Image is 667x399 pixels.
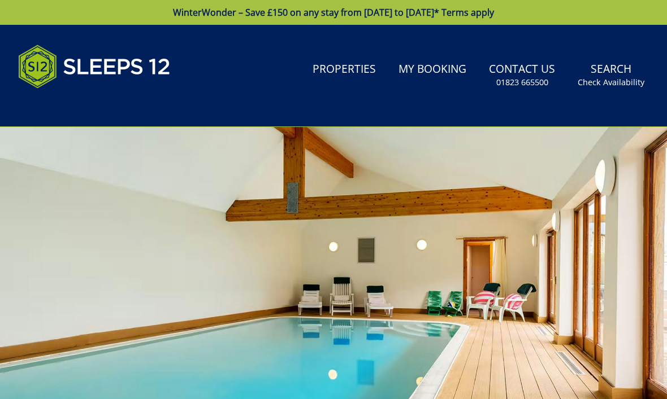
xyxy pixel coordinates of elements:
a: My Booking [394,57,471,82]
small: 01823 665500 [496,77,548,88]
a: Properties [308,57,380,82]
a: SearchCheck Availability [573,57,649,94]
a: Contact Us01823 665500 [484,57,560,94]
img: Sleeps 12 [18,38,171,95]
small: Check Availability [578,77,644,88]
iframe: Customer reviews powered by Trustpilot [12,102,131,111]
